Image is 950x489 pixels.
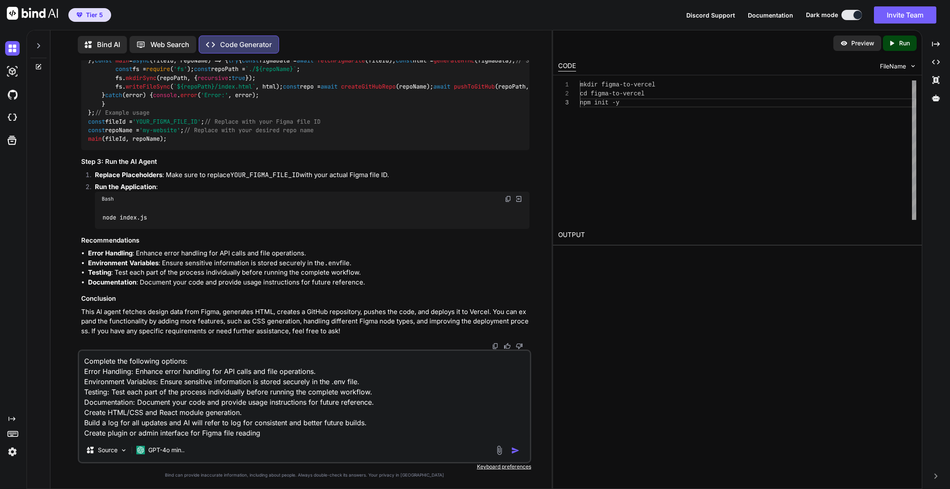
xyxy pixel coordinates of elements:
[88,126,105,134] span: const
[132,118,201,125] span: 'YOUR_FIGMA_FILE_ID'
[139,126,180,134] span: 'my-website'
[194,65,211,73] span: const
[153,92,177,99] span: console
[516,343,523,350] img: dislike
[840,39,848,47] img: preview
[201,92,228,99] span: 'Error:'
[297,56,314,64] span: await
[515,56,738,64] span: // Save HTML to a file (you can use fs module to write to a file)
[78,463,531,470] p: Keyboard preferences
[95,170,529,180] p: : Make sure to replace with your actual Figma file ID.
[5,110,20,125] img: cloudideIcon
[88,278,136,286] strong: Documentation
[126,74,156,82] span: mkdirSync
[81,294,529,304] h3: Conclusion
[5,64,20,79] img: darkAi-studio
[76,12,82,18] img: premium
[580,81,655,88] span: mkdir figma-to-vercel
[88,258,529,268] li: : Ensure sensitive information is stored securely in the file.
[115,56,129,64] span: main
[245,65,297,73] span: `./ `
[120,447,127,454] img: Pick Models
[88,135,102,143] span: main
[232,74,245,82] span: true
[511,446,520,455] img: icon
[86,11,103,19] span: Tier 5
[553,225,921,245] h2: OUTPUT
[580,90,644,97] span: cd figma-to-vercel
[909,62,917,70] img: chevron down
[806,11,838,19] span: Dark mode
[88,278,529,287] li: : Document your code and provide usage instructions for future reference.
[102,196,114,202] span: Bash
[88,268,529,278] li: : Test each part of the process individually before running the complete workflow.
[81,236,529,246] h3: Recommendations
[174,65,187,73] span: 'fs'
[454,83,495,90] span: pushToGitHub
[79,351,530,438] textarea: Complete the following options: Error Handling: Enhance error handling for API calls and file ope...
[5,445,20,459] img: settings
[880,62,906,71] span: FileName
[433,83,450,90] span: await
[228,56,238,64] span: try
[7,7,58,20] img: Bind AI
[88,118,105,125] span: const
[95,183,156,191] strong: Run the Application
[126,83,170,90] span: writeFileSync
[98,446,118,454] p: Source
[283,83,300,90] span: const
[505,196,512,202] img: copy
[150,39,189,50] p: Web Search
[558,89,569,98] div: 2
[153,56,208,64] span: fileId, repoName
[5,87,20,102] img: githubDark
[115,65,132,73] span: const
[874,6,936,24] button: Invite Team
[132,56,150,64] span: async
[396,56,413,64] span: const
[686,12,735,19] span: Discord Support
[148,446,185,454] p: GPT-4o min..
[748,12,793,19] span: Documentation
[433,56,474,64] span: generateHTML
[197,74,228,82] span: recursive
[851,39,874,47] p: Preview
[88,259,159,267] strong: Environment Variables
[78,472,531,478] p: Bind can provide inaccurate information, including about people. Always double-check its answers....
[88,249,529,258] li: : Enhance error handling for API calls and file operations.
[95,182,529,192] p: :
[515,195,523,203] img: Open in Browser
[558,80,569,89] div: 1
[748,11,793,20] button: Documentation
[580,99,619,106] span: npm init -y
[341,83,396,90] span: createGitHubRepo
[146,65,170,73] span: require
[242,56,259,64] span: const
[558,61,576,71] div: CODE
[81,307,529,336] p: This AI agent fetches design data from Figma, generates HTML, creates a GitHub repository, pushes...
[899,39,910,47] p: Run
[95,56,112,64] span: const
[220,39,272,50] p: Code Generator
[177,83,215,90] span: ${repoPath}
[180,92,197,99] span: error
[321,83,338,90] span: await
[95,171,162,179] strong: Replace Placeholders
[504,343,511,350] img: like
[174,83,256,90] span: ` /index.html`
[324,259,340,267] code: .env
[136,446,145,454] img: GPT-4o mini
[492,343,499,350] img: copy
[68,8,111,22] button: premiumTier 5
[558,98,569,107] div: 3
[88,249,132,257] strong: Error Handling
[494,445,504,455] img: attachment
[204,118,321,125] span: // Replace with your Figma file ID
[81,157,529,167] h3: Step 3: Run the AI Agent
[102,213,147,222] code: node index.js
[184,126,314,134] span: // Replace with your desired repo name
[5,41,20,56] img: darkChat
[256,65,293,73] span: ${repoName}
[88,268,111,276] strong: Testing
[95,109,150,117] span: // Example usage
